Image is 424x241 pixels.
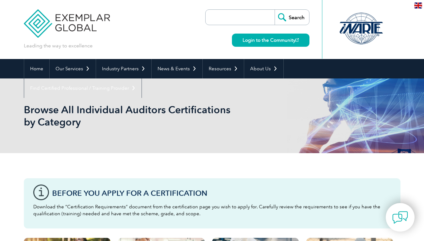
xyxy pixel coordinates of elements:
p: Leading the way to excellence [24,42,93,49]
a: Our Services [50,59,96,78]
a: Resources [203,59,244,78]
a: Login to the Community [232,34,309,47]
p: Download the “Certification Requirements” document from the certification page you wish to apply ... [33,203,391,217]
input: Search [275,10,309,25]
a: Home [24,59,49,78]
a: Find Certified Professional / Training Provider [24,78,142,98]
h3: Before You Apply For a Certification [52,189,391,197]
img: open_square.png [295,38,299,42]
a: News & Events [152,59,202,78]
a: Industry Partners [96,59,151,78]
a: About Us [244,59,283,78]
img: contact-chat.png [392,210,408,225]
img: en [414,3,422,8]
h1: Browse All Individual Auditors Certifications by Category [24,104,265,128]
